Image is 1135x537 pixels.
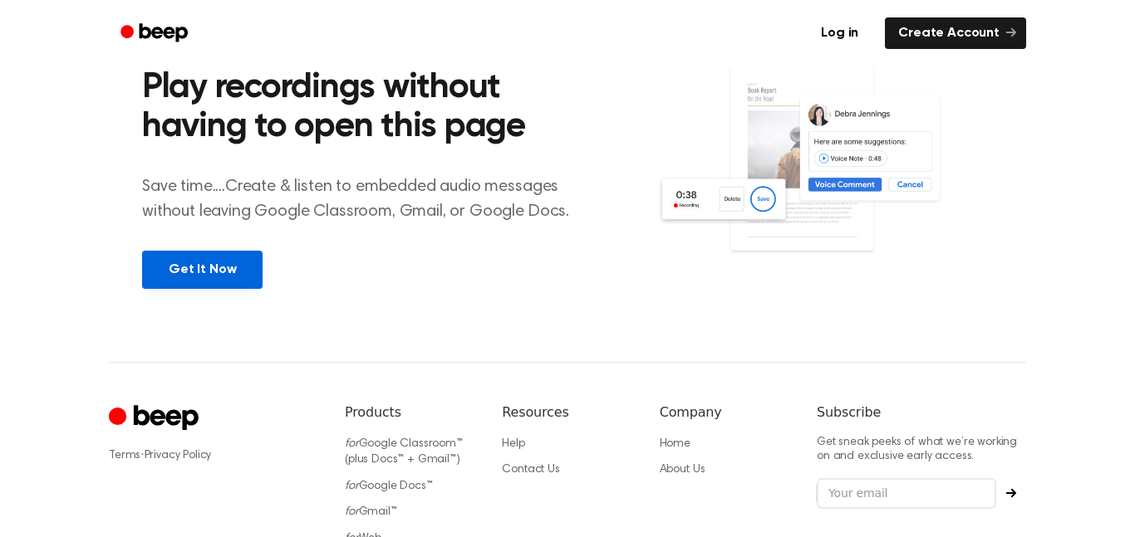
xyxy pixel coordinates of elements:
a: About Us [660,464,705,476]
a: Help [502,438,524,450]
a: forGmail™ [345,506,397,518]
h6: Resources [502,403,632,422]
a: Terms [109,450,140,461]
i: for [345,481,359,492]
a: Create Account [885,17,1026,49]
a: Log in [804,14,875,52]
i: for [345,438,359,450]
input: Your email [817,478,996,510]
a: forGoogle Docs™ [345,481,433,492]
h6: Subscribe [817,403,1026,422]
a: Home [660,438,690,450]
a: Get It Now [142,251,263,289]
a: Privacy Policy [145,450,212,461]
p: Save time....Create & listen to embedded audio messages without leaving Google Classroom, Gmail, ... [142,174,590,224]
button: Subscribe [996,488,1026,498]
i: for [345,506,359,518]
a: forGoogle Classroom™ (plus Docs™ + Gmail™) [345,438,463,466]
a: Cruip [109,403,203,435]
a: Contact Us [502,464,559,476]
h6: Products [345,403,475,422]
p: Get sneak peeks of what we’re working on and exclusive early access. [817,436,1026,465]
a: Beep [109,17,203,50]
img: Voice Comments on Docs and Recording Widget [656,64,993,287]
div: · [109,447,318,464]
h6: Company [660,403,790,422]
h2: Play recordings without having to open this page [142,69,590,148]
